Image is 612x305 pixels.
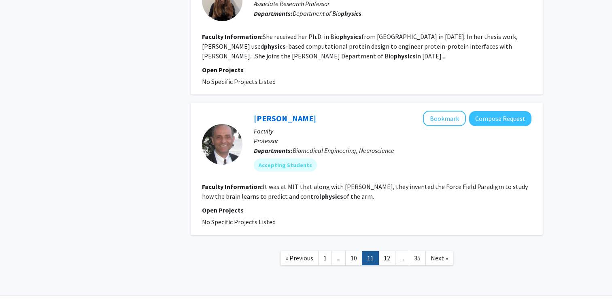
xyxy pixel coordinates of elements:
[423,111,466,126] button: Add Reza Shadmehr to Bookmarks
[425,251,453,265] a: Next
[202,183,528,200] fg-read-more: It was at MIT that along with [PERSON_NAME], they invented the Force Field Paradigm to study how ...
[394,52,416,60] b: physics
[293,9,361,17] span: Department of Bio
[431,254,448,262] span: Next »
[337,254,340,262] span: ...
[400,254,404,262] span: ...
[285,254,313,262] span: « Previous
[254,136,531,146] p: Professor
[254,159,317,172] mat-chip: Accepting Students
[202,32,263,41] b: Faculty Information:
[202,205,531,215] p: Open Projects
[318,251,332,265] a: 1
[321,192,343,200] b: physics
[345,251,362,265] a: 10
[6,268,34,299] iframe: Chat
[293,146,394,155] span: Biomedical Engineering, Neuroscience
[202,183,263,191] b: Faculty Information:
[409,251,426,265] a: 35
[254,9,293,17] b: Departments:
[202,77,276,86] span: No Specific Projects Listed
[264,42,286,50] b: physics
[362,251,379,265] a: 11
[202,218,276,226] span: No Specific Projects Listed
[341,9,361,17] b: physics
[378,251,395,265] a: 12
[254,113,316,123] a: [PERSON_NAME]
[202,65,531,75] p: Open Projects
[254,126,531,136] p: Faculty
[191,243,543,276] nav: Page navigation
[254,146,293,155] b: Departments:
[280,251,319,265] a: Previous
[340,32,361,41] b: physics
[202,32,518,60] fg-read-more: She received her Ph.D. in Bio from [GEOGRAPHIC_DATA] in [DATE]. In her thesis work, [PERSON_NAME]...
[469,111,531,126] button: Compose Request to Reza Shadmehr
